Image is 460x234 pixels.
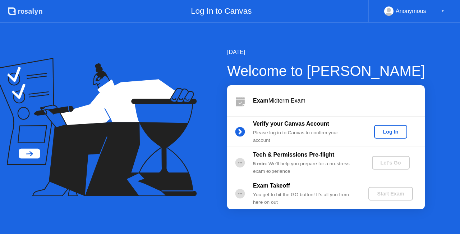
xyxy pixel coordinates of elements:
div: : We’ll help you prepare for a no-stress exam experience [253,160,356,175]
div: ▼ [441,6,445,16]
button: Start Exam [368,187,413,201]
div: [DATE] [227,48,425,57]
div: You get to hit the GO button! It’s all you from here on out [253,191,356,206]
div: Log In [377,129,404,135]
b: Verify your Canvas Account [253,121,329,127]
b: Tech & Permissions Pre-flight [253,152,334,158]
b: Exam [253,98,268,104]
button: Let's Go [372,156,410,170]
div: Anonymous [396,6,426,16]
div: Let's Go [375,160,407,166]
div: Midterm Exam [253,96,425,105]
div: Please log in to Canvas to confirm your account [253,129,356,144]
button: Log In [374,125,407,139]
div: Start Exam [371,191,410,197]
b: 5 min [253,161,266,166]
b: Exam Takeoff [253,183,290,189]
div: Welcome to [PERSON_NAME] [227,60,425,82]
